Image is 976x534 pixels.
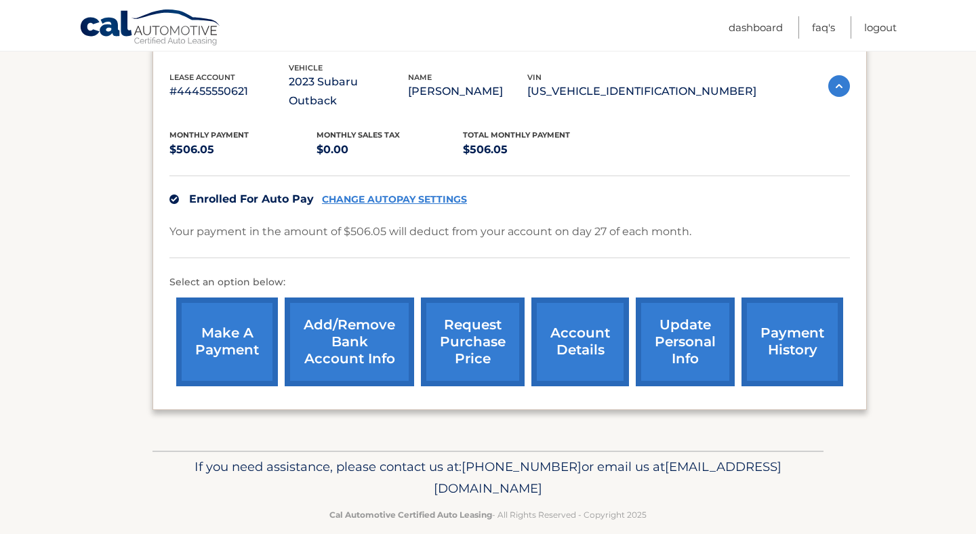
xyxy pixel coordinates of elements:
[169,82,289,101] p: #44455550621
[169,194,179,204] img: check.svg
[864,16,897,39] a: Logout
[527,73,542,82] span: vin
[828,75,850,97] img: accordion-active.svg
[741,297,843,386] a: payment history
[169,130,249,140] span: Monthly Payment
[169,140,317,159] p: $506.05
[812,16,835,39] a: FAQ's
[285,297,414,386] a: Add/Remove bank account info
[169,73,235,82] span: lease account
[636,297,735,386] a: update personal info
[79,9,222,48] a: Cal Automotive
[531,297,629,386] a: account details
[527,82,756,101] p: [US_VEHICLE_IDENTIFICATION_NUMBER]
[289,63,323,73] span: vehicle
[169,222,691,241] p: Your payment in the amount of $506.05 will deduct from your account on day 27 of each month.
[408,73,432,82] span: name
[161,456,815,499] p: If you need assistance, please contact us at: or email us at
[317,130,400,140] span: Monthly sales Tax
[729,16,783,39] a: Dashboard
[322,194,467,205] a: CHANGE AUTOPAY SETTINGS
[289,73,408,110] p: 2023 Subaru Outback
[169,274,850,291] p: Select an option below:
[161,508,815,522] p: - All Rights Reserved - Copyright 2025
[176,297,278,386] a: make a payment
[408,82,527,101] p: [PERSON_NAME]
[463,130,570,140] span: Total Monthly Payment
[329,510,492,520] strong: Cal Automotive Certified Auto Leasing
[189,192,314,205] span: Enrolled For Auto Pay
[421,297,525,386] a: request purchase price
[463,140,610,159] p: $506.05
[462,459,582,474] span: [PHONE_NUMBER]
[317,140,464,159] p: $0.00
